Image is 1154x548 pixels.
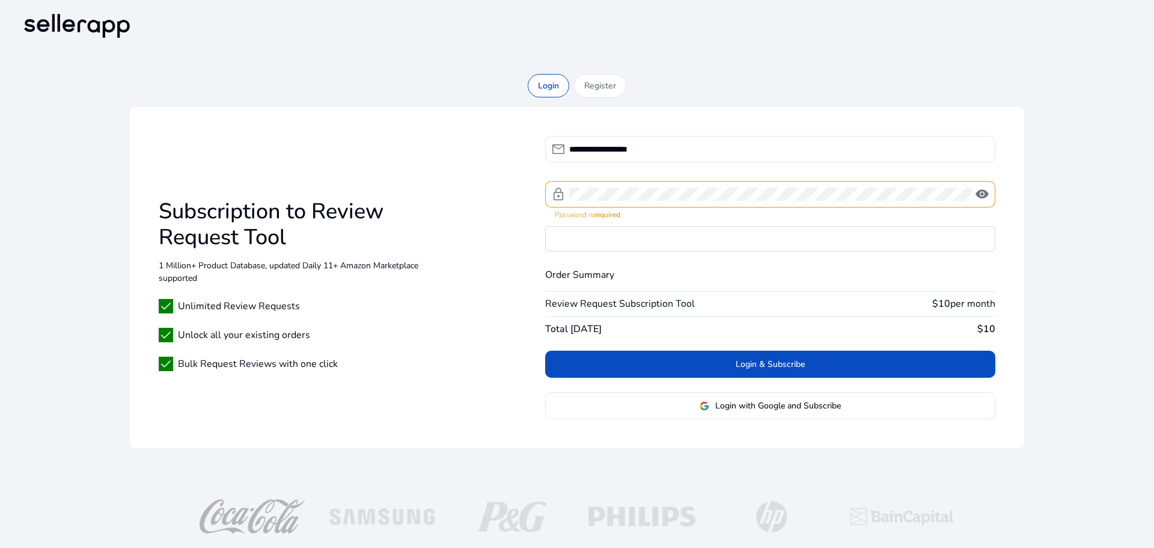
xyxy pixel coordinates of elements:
img: p-g-logo-white.png [454,499,570,534]
button: Login with Google and Subscribe [545,392,995,419]
button: Login & Subscribe [545,351,995,378]
b: $10 [932,297,950,310]
img: hp-logo-white.png [714,499,829,534]
span: Bulk Request Reviews with one click [178,357,338,371]
span: visibility [975,187,989,202]
strong: required [594,210,620,220]
p: Login [538,79,559,92]
img: sellerapp-logo [19,10,135,42]
p: Register [584,79,616,92]
span: mail [551,142,566,156]
h1: Subscription to Review Request Tool [159,199,459,250]
p: 1 Million+ Product Database, updated Daily 11+ Amazon Marketplace supported [159,259,459,285]
span: lock [551,187,566,202]
span: check [159,328,173,342]
iframe: Secure card payment input frame [546,227,995,251]
span: check [159,299,173,313]
img: baincapitalTopLogo.png [844,499,959,534]
img: google-logo.svg [700,401,709,411]
mat-error: Password is [555,208,986,220]
span: Login with Google and Subscribe [715,399,841,412]
span: Review Request Subscription Tool [545,297,695,311]
span: per month [950,297,995,310]
b: $10 [977,322,995,336]
h4: Order Summary [545,269,995,281]
span: check [159,357,173,371]
img: coca-cola-logo.png [195,499,310,534]
img: Samsung-logo-white.png [325,499,440,534]
span: Total [DATE] [545,322,602,336]
span: Login & Subscribe [736,358,805,371]
img: philips-logo-white.png [584,499,700,534]
span: Unlock all your existing orders [178,328,310,342]
span: Unlimited Review Requests [178,299,300,313]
